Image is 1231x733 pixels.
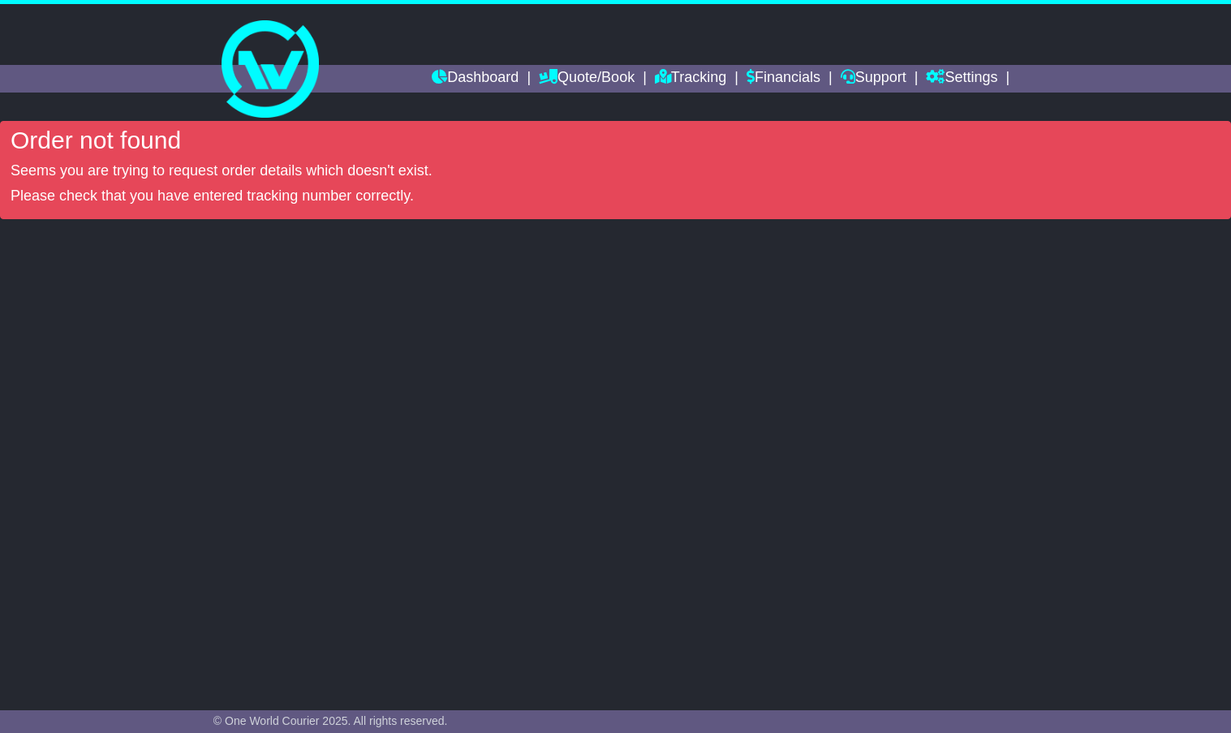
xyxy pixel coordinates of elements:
[432,65,519,93] a: Dashboard
[11,162,1220,180] p: Seems you are trying to request order details which doesn't exist.
[11,127,1220,153] h4: Order not found
[926,65,997,93] a: Settings
[841,65,906,93] a: Support
[747,65,820,93] a: Financials
[655,65,726,93] a: Tracking
[11,188,1220,205] p: Please check that you have entered tracking number correctly.
[539,65,635,93] a: Quote/Book
[213,714,448,727] span: © One World Courier 2025. All rights reserved.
